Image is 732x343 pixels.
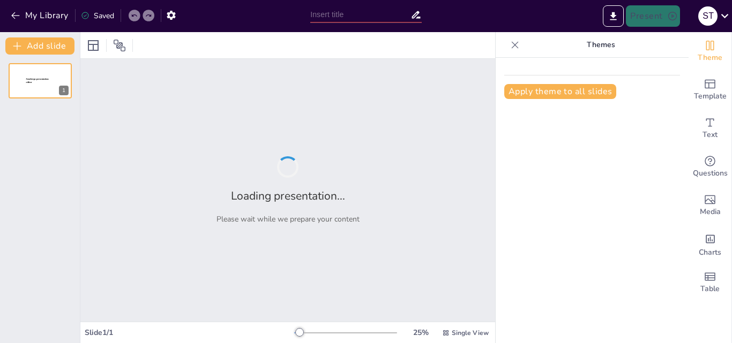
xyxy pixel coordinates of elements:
div: 1 [9,63,72,98]
div: Change the overall theme [689,32,731,71]
input: Insert title [310,7,410,22]
button: My Library [8,7,73,24]
div: S T [698,6,718,26]
div: Add text boxes [689,109,731,148]
span: Questions [693,167,728,179]
button: Add slide [5,37,74,55]
span: Position [113,39,126,52]
div: Slide 1 / 1 [85,327,294,338]
div: Get real-time input from your audience [689,148,731,186]
span: Table [700,283,720,295]
p: Please wait while we prepare your content [216,214,360,224]
div: 1 [59,86,69,95]
button: Apply theme to all slides [504,84,616,99]
span: Single View [452,329,489,337]
span: Theme [698,52,722,64]
h2: Loading presentation... [231,188,345,203]
span: Media [700,206,721,218]
span: Text [703,129,718,141]
button: Present [626,5,679,27]
div: Add ready made slides [689,71,731,109]
div: Layout [85,37,102,54]
div: Saved [81,11,114,21]
div: Add charts and graphs [689,225,731,263]
span: Sendsteps presentation editor [26,78,49,84]
div: 25 % [408,327,434,338]
button: Export to PowerPoint [603,5,624,27]
div: Add images, graphics, shapes or video [689,186,731,225]
div: Add a table [689,263,731,302]
span: Template [694,90,727,102]
span: Charts [699,247,721,258]
button: S T [698,5,718,27]
p: Themes [524,32,678,58]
